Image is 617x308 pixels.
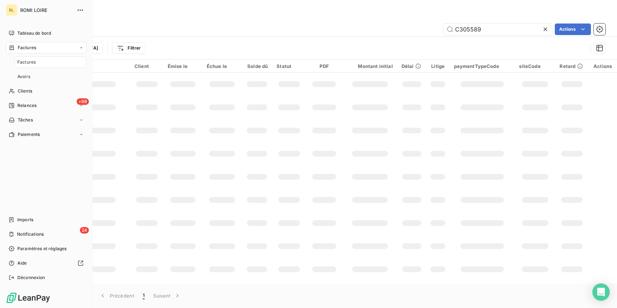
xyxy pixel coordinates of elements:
[95,288,138,303] button: Précédent
[17,73,30,80] span: Avoirs
[246,63,268,69] div: Solde dû
[431,63,445,69] div: Litige
[6,292,51,304] img: Logo LeanPay
[17,30,51,37] span: Tableau de bord
[402,63,422,69] div: Délai
[444,23,552,35] input: Rechercher
[149,288,185,303] button: Suivant
[18,88,32,94] span: Clients
[592,283,610,301] div: Open Intercom Messenger
[143,292,145,299] span: 1
[277,63,301,69] div: Statut
[138,288,149,303] button: 1
[207,63,237,69] div: Échue le
[519,63,551,69] div: siteCode
[17,102,37,109] span: Relances
[17,59,36,65] span: Factures
[80,227,89,234] span: 24
[77,98,89,105] span: +99
[18,131,40,138] span: Paiements
[560,63,584,69] div: Retard
[20,7,72,13] span: ROMI LOIRE
[18,117,33,123] span: Tâches
[112,42,145,54] button: Filtrer
[17,231,44,238] span: Notifications
[17,217,33,223] span: Imports
[17,245,67,252] span: Paramètres et réglages
[168,63,198,69] div: Émise le
[593,63,613,69] div: Actions
[310,63,338,69] div: PDF
[555,23,591,35] button: Actions
[454,63,511,69] div: paymentTypeCode
[18,44,36,51] span: Factures
[347,63,393,69] div: Montant initial
[17,274,45,281] span: Déconnexion
[17,260,27,266] span: Aide
[6,257,86,269] a: Aide
[6,4,17,16] div: RL
[134,63,159,69] div: Client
